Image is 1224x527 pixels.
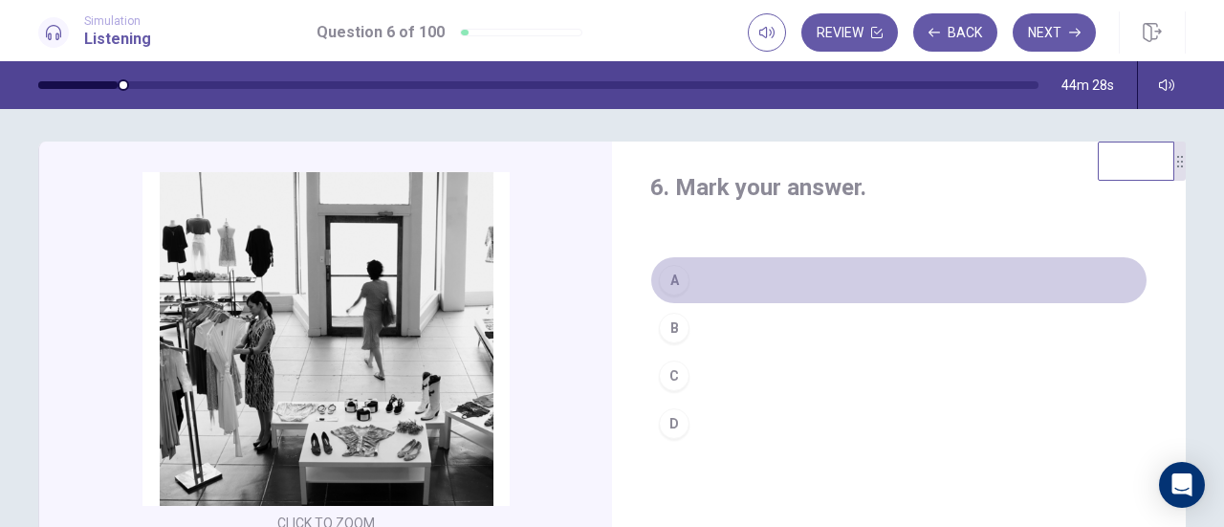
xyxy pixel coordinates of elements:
[84,14,151,28] span: Simulation
[659,408,689,439] div: D
[650,400,1147,448] button: D
[650,304,1147,352] button: B
[650,256,1147,304] button: A
[659,265,689,296] div: A
[650,352,1147,400] button: C
[1013,13,1096,52] button: Next
[801,13,898,52] button: Review
[1061,77,1114,93] span: 44m 28s
[659,313,689,343] div: B
[913,13,997,52] button: Back
[317,21,445,44] h1: Question 6 of 100
[650,172,1147,203] h4: 6. Mark your answer.
[1159,462,1205,508] div: Open Intercom Messenger
[659,361,689,391] div: C
[84,28,151,51] h1: Listening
